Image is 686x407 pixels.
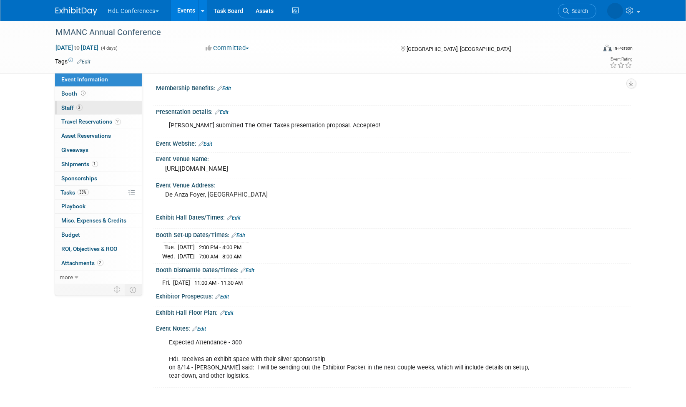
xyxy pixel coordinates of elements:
a: Asset Reservations [55,129,142,143]
a: Giveaways [55,143,142,157]
span: more [60,274,73,281]
span: [DATE] [DATE] [55,44,99,51]
div: [URL][DOMAIN_NAME] [163,162,625,175]
td: Tue. [163,243,178,252]
div: Event Venue Address: [156,179,631,190]
div: Exhibit Hall Dates/Times: [156,211,631,222]
a: more [55,270,142,284]
a: Booth [55,87,142,101]
span: 2:00 PM - 4:00 PM [199,244,242,250]
a: Shipments1 [55,157,142,171]
span: (4 days) [101,46,118,51]
span: Asset Reservations [62,132,111,139]
a: Attachments2 [55,256,142,270]
a: Sponsorships [55,172,142,185]
span: Playbook [62,203,86,210]
span: 33% [78,189,89,195]
div: Expected Attendance - 300 HdL receives an exhibit space with their silver sponsorship on 8/14 - [... [163,334,539,384]
a: Edit [232,233,246,238]
span: Attachments [62,260,103,266]
span: ROI, Objectives & ROO [62,245,118,252]
span: to [73,44,81,51]
a: Staff3 [55,101,142,115]
div: Event Rating [610,57,632,61]
a: Edit [77,59,91,65]
span: 3 [76,104,83,111]
td: [DATE] [178,243,195,252]
span: 2 [115,119,121,125]
img: Polly Tracy [607,3,623,19]
div: Presentation Details: [156,106,631,116]
a: Edit [215,109,229,115]
td: [DATE] [173,278,191,287]
span: Booth [62,90,88,97]
span: 1 [92,161,98,167]
div: Exhibitor Prospectus: [156,290,631,301]
div: Event Venue Name: [156,153,631,163]
a: Budget [55,228,142,242]
span: Search [569,8,588,14]
span: 7:00 AM - 8:00 AM [199,253,242,260]
span: Staff [62,104,83,111]
a: Edit [199,141,213,147]
td: Tags [55,57,91,66]
span: Giveaways [62,147,89,153]
a: Edit [220,310,234,316]
div: Event Notes: [156,322,631,333]
div: In-Person [613,45,633,51]
a: Search [558,4,596,18]
div: Exhibit Hall Floor Plan: [156,306,631,317]
a: Edit [227,215,241,221]
img: Format-Inperson.png [603,45,612,51]
span: Booth not reserved yet [80,90,88,96]
div: Membership Benefits: [156,82,631,93]
a: ROI, Objectives & ROO [55,242,142,256]
td: [DATE] [178,252,195,260]
div: Booth Dismantle Dates/Times: [156,264,631,275]
span: Sponsorships [62,175,98,182]
a: Playbook [55,200,142,213]
div: MMANC Annual Conference [53,25,584,40]
span: Event Information [62,76,108,83]
button: Committed [203,44,252,53]
td: Toggle Event Tabs [125,284,142,295]
pre: De Anza Foyer, [GEOGRAPHIC_DATA] [166,191,345,198]
span: Budget [62,231,80,238]
a: Edit [193,326,206,332]
div: Event Format [547,43,633,56]
span: Shipments [62,161,98,167]
a: Misc. Expenses & Credits [55,214,142,228]
td: Wed. [163,252,178,260]
td: Fri. [163,278,173,287]
span: Tasks [61,189,89,196]
span: Travel Reservations [62,118,121,125]
span: Misc. Expenses & Credits [62,217,127,224]
a: Travel Reservations2 [55,115,142,129]
a: Edit [218,86,231,91]
a: Edit [241,268,255,273]
span: [GEOGRAPHIC_DATA], [GEOGRAPHIC_DATA] [407,46,511,52]
div: Event Website: [156,137,631,148]
span: 2 [97,260,103,266]
span: 11:00 AM - 11:30 AM [195,280,243,286]
div: Booth Set-up Dates/Times: [156,229,631,240]
td: Personalize Event Tab Strip [111,284,125,295]
a: Event Information [55,73,142,86]
a: Edit [216,294,229,300]
img: ExhibitDay [55,7,97,15]
a: Tasks33% [55,186,142,200]
div: [PERSON_NAME] submitted The Other Taxes presentation proposal. Accepted! [163,117,539,134]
